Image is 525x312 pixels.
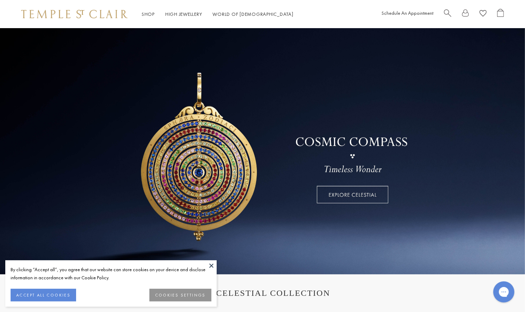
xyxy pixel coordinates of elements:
a: Schedule An Appointment [382,10,433,16]
a: Open Shopping Bag [497,9,504,20]
a: ShopShop [142,11,155,17]
a: View Wishlist [480,9,487,20]
img: Temple St. Clair [21,10,128,18]
h1: THE CELESTIAL COLLECTION [28,288,497,298]
button: ACCEPT ALL COOKIES [11,289,76,301]
nav: Main navigation [142,10,294,19]
div: By clicking “Accept all”, you agree that our website can store cookies on your device and disclos... [11,266,211,282]
button: COOKIES SETTINGS [149,289,211,301]
a: World of [DEMOGRAPHIC_DATA]World of [DEMOGRAPHIC_DATA] [213,11,294,17]
iframe: Gorgias live chat messenger [490,279,518,305]
a: Search [444,9,451,20]
a: High JewelleryHigh Jewellery [165,11,202,17]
